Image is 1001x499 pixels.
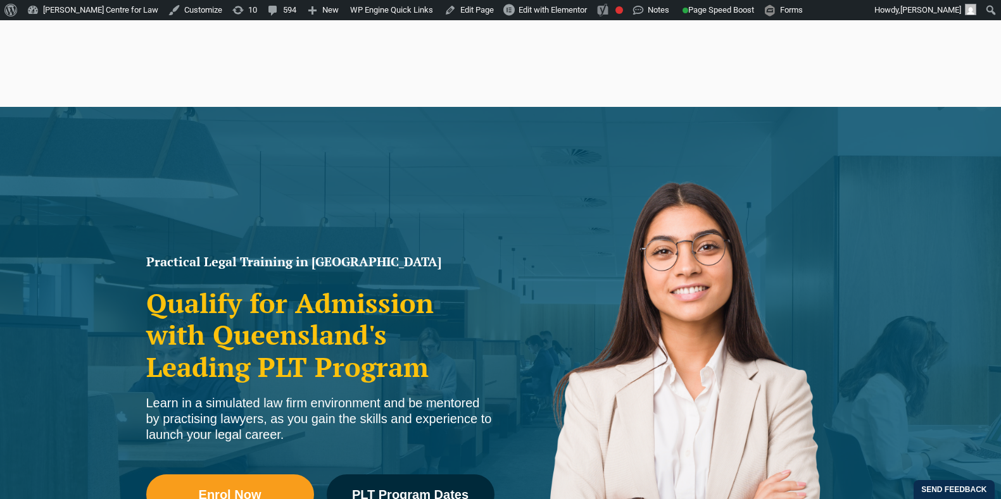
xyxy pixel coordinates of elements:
div: Learn in a simulated law firm environment and be mentored by practising lawyers, as you gain the ... [146,395,494,443]
span: Edit with Elementor [519,5,587,15]
h1: Practical Legal Training in [GEOGRAPHIC_DATA] [146,256,494,268]
span: [PERSON_NAME] [900,5,961,15]
div: Focus keyphrase not set [615,6,623,14]
h2: Qualify for Admission with Queensland's Leading PLT Program [146,287,494,383]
